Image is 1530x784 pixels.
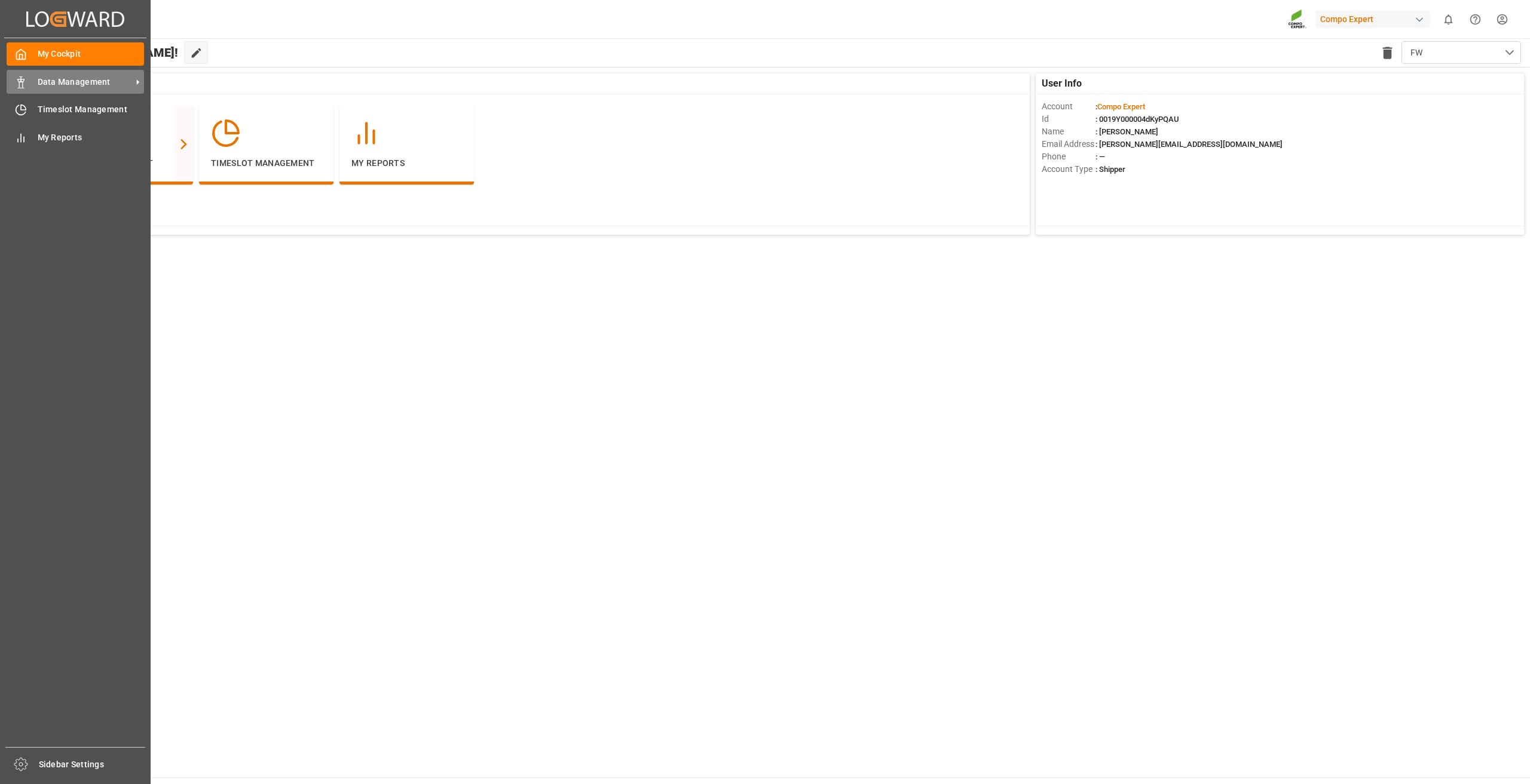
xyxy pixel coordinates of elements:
[7,98,144,121] a: Timeslot Management
[1097,102,1145,111] span: Compo Expert
[1096,102,1145,111] span: :
[1042,150,1096,163] span: Phone
[1042,125,1096,138] span: Name
[1042,100,1096,113] span: Account
[39,758,146,771] span: Sidebar Settings
[1096,115,1179,124] span: : 0019Y000004dKyPQAU
[211,157,322,170] p: Timeslot Management
[7,42,144,66] a: My Cockpit
[1042,113,1096,125] span: Id
[1042,163,1096,176] span: Account Type
[1096,152,1105,161] span: : —
[351,157,462,170] p: My Reports
[1096,140,1283,149] span: : [PERSON_NAME][EMAIL_ADDRESS][DOMAIN_NAME]
[1410,47,1422,59] span: FW
[1096,127,1158,136] span: : [PERSON_NAME]
[1042,138,1096,150] span: Email Address
[38,131,145,144] span: My Reports
[1315,11,1430,28] div: Compo Expert
[1435,6,1462,33] button: show 0 new notifications
[1042,76,1082,91] span: User Info
[1288,9,1307,30] img: Screenshot%202023-09-29%20at%2010.02.21.png_1712312052.png
[38,76,132,88] span: Data Management
[1402,41,1521,64] button: open menu
[1096,165,1125,174] span: : Shipper
[1462,6,1489,33] button: Help Center
[7,125,144,149] a: My Reports
[38,48,145,60] span: My Cockpit
[1315,8,1435,30] button: Compo Expert
[38,103,145,116] span: Timeslot Management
